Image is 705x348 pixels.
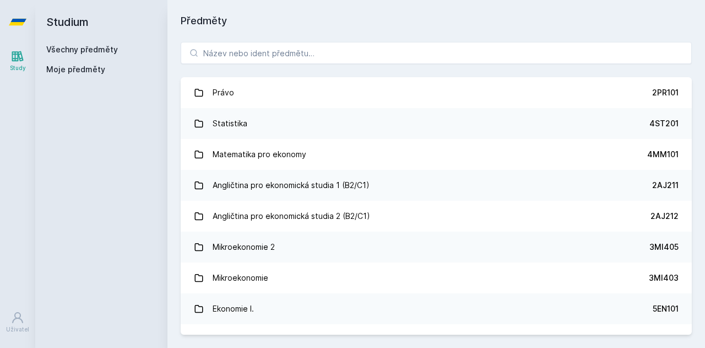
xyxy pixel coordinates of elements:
div: Mikroekonomie 2 [213,236,275,258]
div: 5EN101 [653,303,679,314]
div: Uživatel [6,325,29,334]
div: Mikroekonomie [213,267,268,289]
a: Mikroekonomie 3MI403 [181,263,692,293]
a: Angličtina pro ekonomická studia 2 (B2/C1) 2AJ212 [181,201,692,232]
span: Moje předměty [46,64,105,75]
a: Matematika pro ekonomy 4MM101 [181,139,692,170]
div: Study [10,64,26,72]
a: Všechny předměty [46,45,118,54]
div: 3MI405 [649,242,679,253]
div: Matematika pro ekonomy [213,143,306,165]
a: Mikroekonomie 2 3MI405 [181,232,692,263]
a: Právo 2PR101 [181,77,692,108]
div: 3MI403 [649,272,679,283]
div: Angličtina pro ekonomická studia 2 (B2/C1) [213,205,370,227]
div: 4MM101 [647,149,679,160]
div: Statistika [213,113,247,135]
div: 2AJ211 [652,180,679,191]
div: Ekonomie I. [213,298,254,320]
input: Název nebo ident předmětu… [181,42,692,64]
a: Ekonomie I. 5EN101 [181,293,692,324]
div: Právo [213,82,234,104]
div: 2AJ111 [654,334,679,345]
div: Angličtina pro ekonomická studia 1 (B2/C1) [213,174,370,196]
a: Study [2,44,33,78]
a: Uživatel [2,306,33,339]
div: 2PR101 [652,87,679,98]
a: Angličtina pro ekonomická studia 1 (B2/C1) 2AJ211 [181,170,692,201]
a: Statistika 4ST201 [181,108,692,139]
h1: Předměty [181,13,692,29]
div: 2AJ212 [650,211,679,222]
div: 4ST201 [649,118,679,129]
